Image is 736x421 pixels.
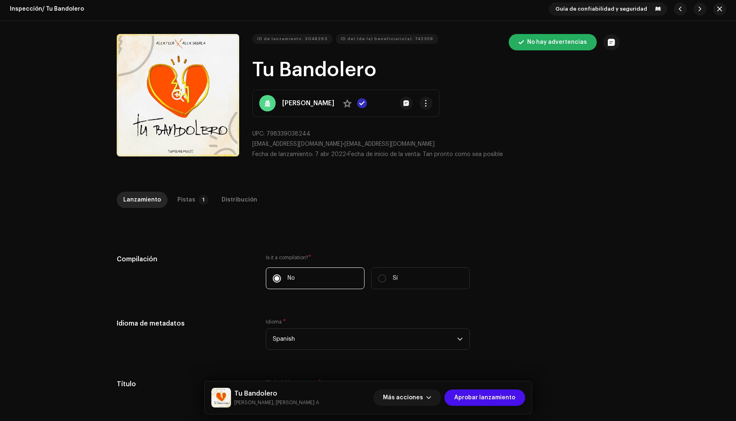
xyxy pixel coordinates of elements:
[252,131,265,137] span: UPC:
[393,274,398,283] p: Sí
[457,329,463,349] div: dropdown trigger
[117,34,239,156] button: Zoom Image
[222,192,257,208] div: Distribución
[266,319,286,325] label: Idioma
[341,31,433,47] span: ID del (de la) beneficiario(a): 742358
[252,141,342,147] span: [EMAIL_ADDRESS][DOMAIN_NAME]
[252,152,348,157] span: •
[266,254,470,261] label: Is it a compilation?
[177,192,195,208] div: Pistas
[252,34,333,44] button: ID de lanzamiento: 3048263
[252,140,620,149] p: •
[117,254,253,264] h5: Compilación
[288,274,295,283] p: No
[282,98,334,108] strong: [PERSON_NAME]
[234,389,319,398] h5: Tu Bandolero
[454,389,515,406] span: Aprobar lanzamiento
[234,398,319,407] small: Tu Bandolero
[383,389,423,406] span: Más acciones
[252,57,620,83] h1: Tu Bandolero
[117,319,253,328] h5: Idioma de metadatos
[444,389,525,406] button: Aprobar lanzamiento
[117,379,253,389] h5: Título
[336,34,438,44] button: ID del (de la) beneficiario(a): 742358
[266,379,321,386] label: Título del lanzamiento
[423,152,503,157] span: Tan pronto como sea posible
[199,195,208,205] p-badge: 1
[266,131,310,137] span: 798339038244
[373,389,441,406] button: Más acciones
[252,152,313,157] span: Fecha de lanzamiento:
[211,388,231,407] img: ec89d9fc-8d01-4440-b5b7-a4d424d3c244
[273,329,457,349] span: Spanish
[348,152,421,157] span: Fecha de inicio de la venta:
[257,31,328,47] span: ID de lanzamiento: 3048263
[315,152,346,157] span: 7 abr 2022
[123,192,161,208] div: Lanzamiento
[344,141,435,147] span: [EMAIL_ADDRESS][DOMAIN_NAME]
